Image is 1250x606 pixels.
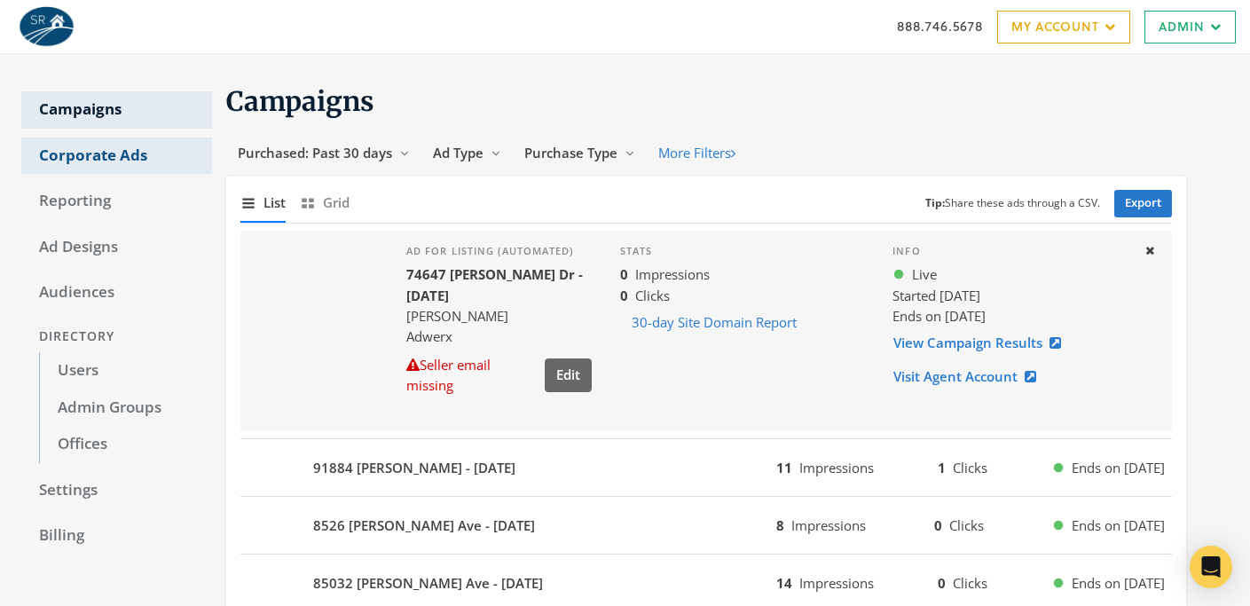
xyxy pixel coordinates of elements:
a: 888.746.5678 [897,17,983,35]
span: Clicks [949,516,984,534]
b: 85032 [PERSON_NAME] Ave - [DATE] [313,573,543,594]
button: 8526 [PERSON_NAME] Ave - [DATE]8Impressions0ClicksEnds on [DATE] [240,504,1172,547]
a: Admin Groups [39,390,212,427]
b: 1 [938,459,946,476]
b: 8 [776,516,784,534]
small: Share these ads through a CSV. [925,195,1100,212]
a: Corporate Ads [21,138,212,175]
button: Grid [300,184,350,222]
img: Adwerx [14,4,78,49]
a: Visit Agent Account [892,360,1048,393]
b: 14 [776,574,792,592]
span: Live [912,264,937,285]
span: Clicks [953,574,987,592]
h4: Ad for listing (automated) [406,245,592,257]
span: Impressions [635,265,710,283]
div: Adwerx [406,327,592,347]
a: Campaigns [21,91,212,129]
button: 85032 [PERSON_NAME] Ave - [DATE]14Impressions0ClicksEnds on [DATE] [240,562,1172,604]
b: Tip: [925,195,945,210]
b: 8526 [PERSON_NAME] Ave - [DATE] [313,515,535,536]
span: Ends on [DATE] [892,307,986,325]
h4: Stats [620,245,865,257]
button: List [240,184,286,222]
button: More Filters [647,137,747,169]
button: 91884 [PERSON_NAME] - [DATE]11Impressions1ClicksEnds on [DATE] [240,446,1172,489]
div: Seller email missing [406,355,538,397]
span: List [263,193,286,213]
b: 74647 [PERSON_NAME] Dr - [DATE] [406,265,583,303]
a: My Account [997,11,1130,43]
span: Ends on [DATE] [1072,458,1165,478]
div: [PERSON_NAME] [406,306,592,327]
span: Impressions [799,459,874,476]
a: Admin [1144,11,1236,43]
b: 0 [620,287,628,304]
a: View Campaign Results [892,327,1073,359]
b: 91884 [PERSON_NAME] - [DATE] [313,458,515,478]
a: Ad Designs [21,229,212,266]
span: Campaigns [226,84,374,118]
span: Ends on [DATE] [1072,515,1165,536]
a: Export [1114,190,1172,217]
span: Impressions [799,574,874,592]
a: Reporting [21,183,212,220]
span: Clicks [635,287,670,304]
a: Users [39,352,212,390]
b: 0 [938,574,946,592]
div: Directory [21,320,212,353]
button: Purchase Type [513,137,647,169]
button: Purchased: Past 30 days [226,137,421,169]
span: Ad Type [433,144,483,161]
span: Purchased: Past 30 days [238,144,392,161]
button: 30-day Site Domain Report [620,306,808,339]
a: Offices [39,426,212,463]
b: 0 [620,265,628,283]
div: Started [DATE] [892,286,1129,306]
span: Grid [323,193,350,213]
h4: Info [892,245,1129,257]
div: Open Intercom Messenger [1190,546,1232,588]
button: Ad Type [421,137,513,169]
b: 0 [934,516,942,534]
span: Clicks [953,459,987,476]
a: Audiences [21,274,212,311]
span: Purchase Type [524,144,617,161]
button: Edit [545,358,592,391]
b: 11 [776,459,792,476]
a: Billing [21,517,212,555]
span: Impressions [791,516,866,534]
a: Settings [21,472,212,509]
span: Ends on [DATE] [1072,573,1165,594]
